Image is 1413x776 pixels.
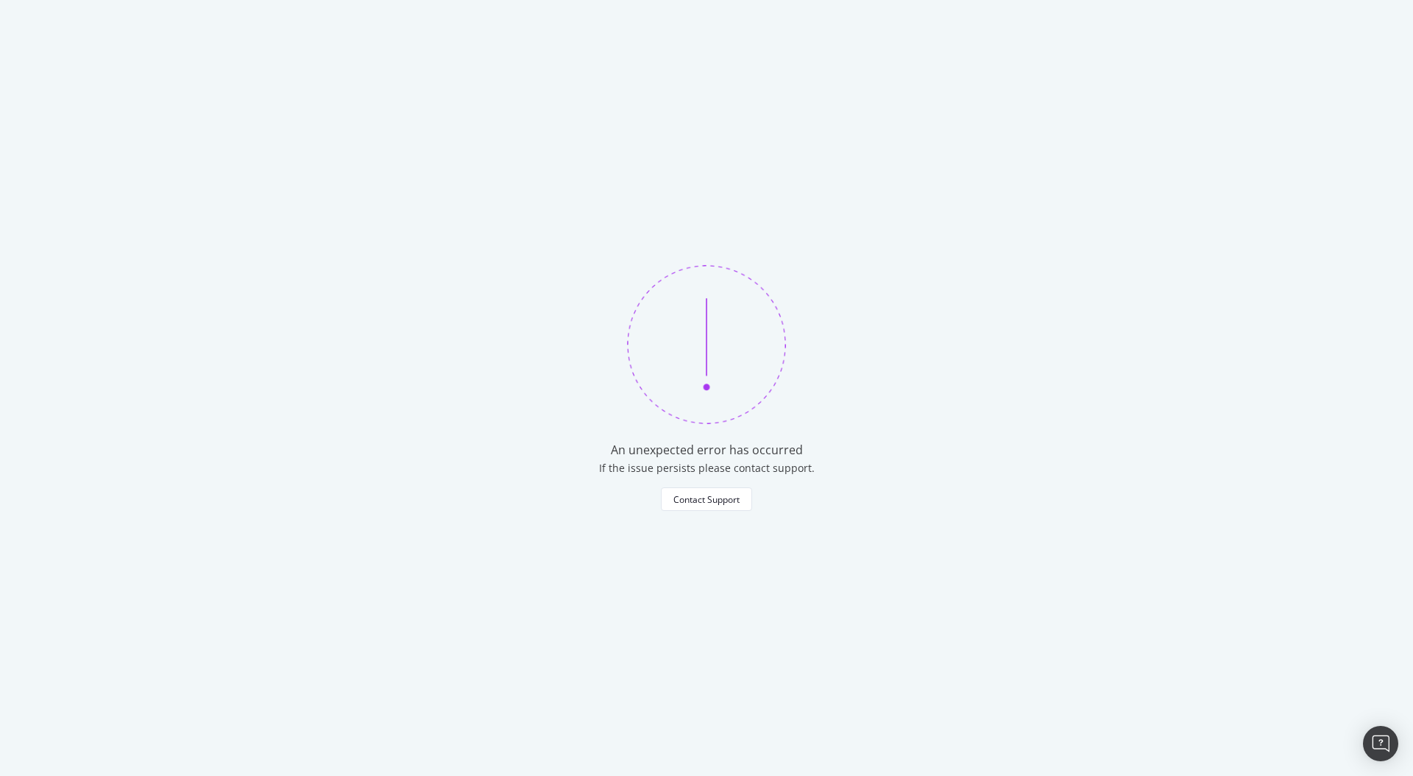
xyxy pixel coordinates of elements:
[599,461,815,476] div: If the issue persists please contact support.
[661,487,752,511] button: Contact Support
[1363,726,1398,761] div: Open Intercom Messenger
[673,493,740,506] div: Contact Support
[627,265,786,424] img: 370bne1z.png
[611,442,803,459] div: An unexpected error has occurred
